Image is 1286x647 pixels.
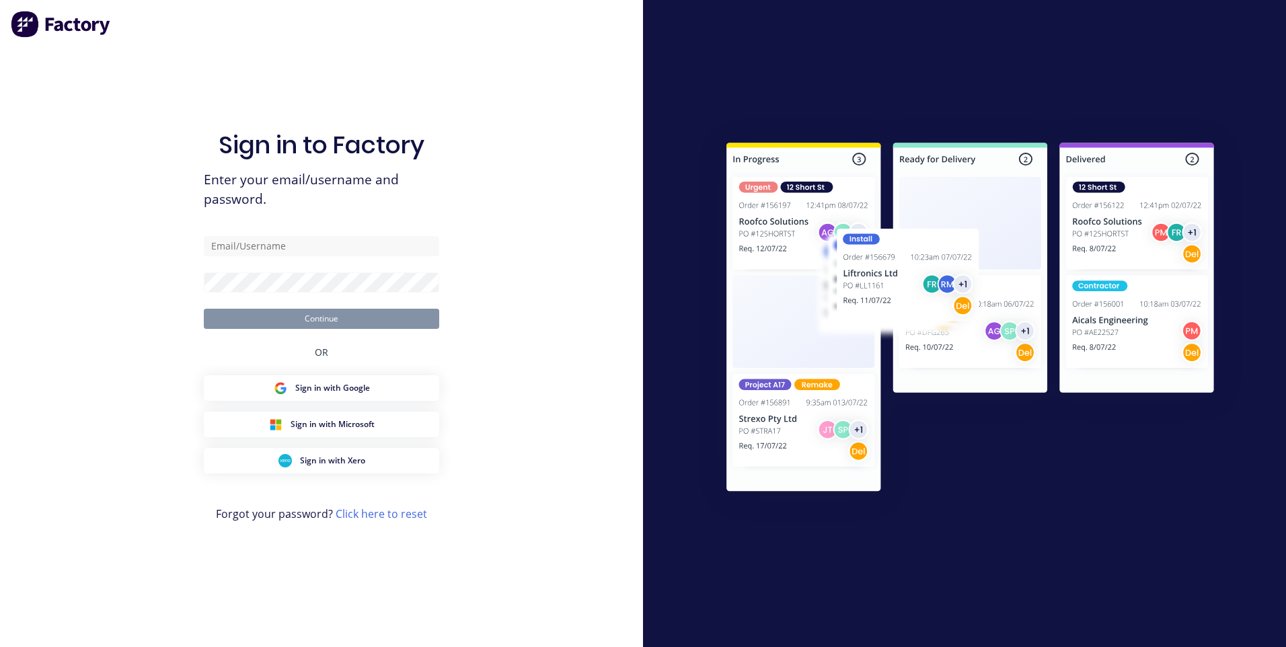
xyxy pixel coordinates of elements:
h1: Sign in to Factory [219,130,424,159]
button: Google Sign inSign in with Google [204,375,439,401]
button: Microsoft Sign inSign in with Microsoft [204,412,439,437]
img: Sign in [697,116,1244,523]
span: Sign in with Xero [300,455,365,467]
img: Microsoft Sign in [269,418,282,431]
img: Factory [11,11,112,38]
span: Sign in with Microsoft [291,418,375,430]
button: Continue [204,309,439,329]
a: Click here to reset [336,506,427,521]
input: Email/Username [204,236,439,256]
span: Enter your email/username and password. [204,170,439,209]
span: Forgot your password? [216,506,427,522]
img: Xero Sign in [278,454,292,467]
img: Google Sign in [274,381,287,395]
button: Xero Sign inSign in with Xero [204,448,439,473]
span: Sign in with Google [295,382,370,394]
div: OR [315,329,328,375]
